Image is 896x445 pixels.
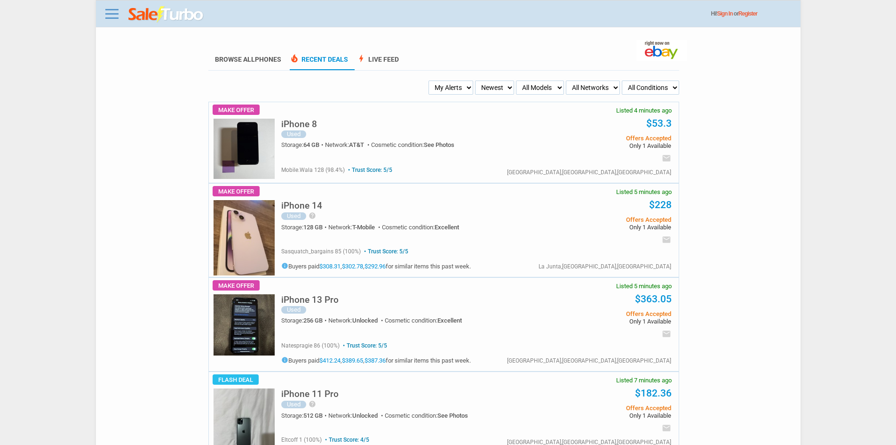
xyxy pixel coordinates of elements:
span: Offers Accepted [529,311,671,317]
i: info [281,262,288,269]
span: Hi! [711,10,717,17]
span: Offers Accepted [529,135,671,141]
span: 256 GB [303,317,323,324]
span: Make Offer [213,186,260,196]
div: Storage: [281,413,328,419]
div: Used [281,401,306,408]
span: Only 1 Available [529,318,671,324]
div: Cosmetic condition: [371,142,454,148]
span: eltcoff 1 (100%) [281,437,322,443]
div: [GEOGRAPHIC_DATA],[GEOGRAPHIC_DATA],[GEOGRAPHIC_DATA] [507,358,671,364]
a: $308.31 [319,263,341,270]
div: Used [281,212,306,220]
i: email [662,235,671,244]
a: Sign In [717,10,733,17]
a: Browse AllPhones [215,56,281,63]
h5: Buyers paid , , for similar items this past week. [281,262,471,269]
span: Trust Score: 4/5 [323,437,369,443]
div: Cosmetic condition: [385,317,462,324]
i: email [662,154,671,163]
div: Storage: [281,142,325,148]
span: mobile.wala 128 (98.4%) [281,167,345,173]
span: Excellent [437,317,462,324]
span: bolt [357,54,366,63]
a: iPhone 11 Pro [281,391,339,398]
a: iPhone 8 [281,121,317,129]
h5: iPhone 14 [281,201,322,210]
i: help [309,400,316,408]
span: Only 1 Available [529,224,671,230]
img: saleturbo.com - Online Deals and Discount Coupons [128,6,204,23]
span: local_fire_department [290,54,299,63]
span: Listed 5 minutes ago [616,283,672,289]
span: Trust Score: 5/5 [341,342,387,349]
div: Storage: [281,317,328,324]
span: Trust Score: 5/5 [362,248,408,255]
span: Only 1 Available [529,143,671,149]
img: s-l225.jpg [214,200,275,275]
div: Cosmetic condition: [382,224,459,230]
span: natespragie 86 (100%) [281,342,340,349]
div: Used [281,306,306,314]
div: Network: [325,142,371,148]
i: email [662,329,671,339]
span: See Photos [424,141,454,148]
div: [GEOGRAPHIC_DATA],[GEOGRAPHIC_DATA],[GEOGRAPHIC_DATA] [507,439,671,445]
a: $412.24 [319,357,341,364]
div: Network: [328,224,382,230]
span: Unlocked [352,412,378,419]
span: Flash Deal [213,374,259,385]
span: 128 GB [303,224,323,231]
a: iPhone 14 [281,203,322,210]
a: iPhone 13 Pro [281,297,339,304]
span: Excellent [435,224,459,231]
div: Storage: [281,224,328,230]
h5: iPhone 11 Pro [281,389,339,398]
div: Cosmetic condition: [385,413,468,419]
span: Listed 5 minutes ago [616,189,672,195]
img: s-l225.jpg [214,294,275,356]
div: Network: [328,317,385,324]
span: T-Mobile [352,224,375,231]
span: Listed 7 minutes ago [616,377,672,383]
span: Phones [255,56,281,63]
span: Trust Score: 5/5 [346,167,392,173]
span: sasquatch_bargains 85 (100%) [281,248,361,255]
i: email [662,423,671,433]
span: Offers Accepted [529,217,671,223]
h5: Buyers paid , , for similar items this past week. [281,356,471,364]
span: or [734,10,757,17]
a: $292.96 [365,263,386,270]
a: $182.36 [635,388,672,399]
i: help [309,212,316,219]
span: Unlocked [352,317,378,324]
span: Make Offer [213,280,260,291]
h5: iPhone 8 [281,120,317,129]
a: $302.78 [342,263,363,270]
div: Used [281,130,306,138]
a: $363.05 [635,293,672,305]
a: Register [738,10,757,17]
div: Network: [328,413,385,419]
span: Only 1 Available [529,413,671,419]
div: La Junta,[GEOGRAPHIC_DATA],[GEOGRAPHIC_DATA] [539,264,671,269]
a: $387.36 [365,357,386,364]
span: Listed 4 minutes ago [616,107,672,113]
h5: iPhone 13 Pro [281,295,339,304]
span: See Photos [437,412,468,419]
a: $228 [649,199,672,210]
a: local_fire_departmentRecent Deals [290,56,348,70]
span: 512 GB [303,412,323,419]
img: s-l225.jpg [214,119,275,179]
span: Make Offer [213,105,260,115]
a: boltLive Feed [357,56,399,70]
span: 64 GB [303,141,319,148]
span: Offers Accepted [529,405,671,411]
a: $53.3 [646,118,672,129]
a: $389.65 [342,357,363,364]
i: info [281,356,288,364]
div: [GEOGRAPHIC_DATA],[GEOGRAPHIC_DATA],[GEOGRAPHIC_DATA] [507,170,671,175]
span: AT&T [349,141,364,148]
